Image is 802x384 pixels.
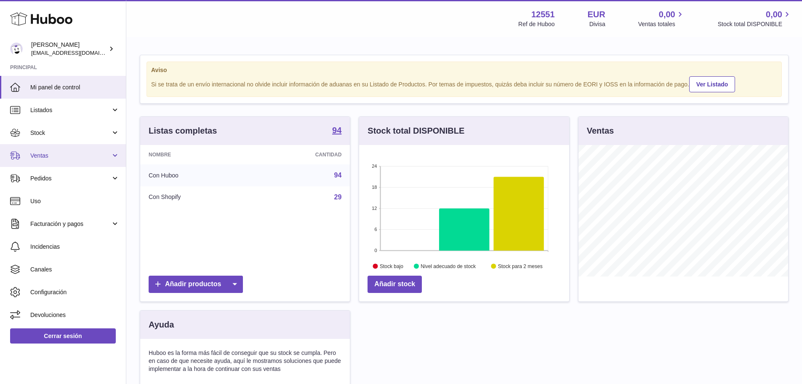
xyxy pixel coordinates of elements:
[30,106,111,114] span: Listados
[10,43,23,55] img: internalAdmin-12551@internal.huboo.com
[30,220,111,228] span: Facturación y pagos
[30,266,120,274] span: Canales
[638,20,685,28] span: Ventas totales
[368,276,422,293] a: Añadir stock
[372,164,377,169] text: 24
[375,227,377,232] text: 6
[151,75,777,92] div: Si se trata de un envío internacional no olvide incluir información de aduanas en su Listado de P...
[589,20,605,28] div: Divisa
[518,20,554,28] div: Ref de Huboo
[149,319,174,330] h3: Ayuda
[149,349,341,373] p: Huboo es la forma más fácil de conseguir que su stock se cumpla. Pero en caso de que necesite ayu...
[30,83,120,91] span: Mi panel de control
[368,125,464,137] h3: Stock total DISPONIBLE
[30,243,120,251] span: Incidencias
[659,9,675,20] span: 0,00
[332,126,341,136] a: 94
[766,9,782,20] span: 0,00
[252,145,350,164] th: Cantidad
[149,276,243,293] a: Añadir productos
[149,125,217,137] h3: Listas completas
[372,206,377,211] text: 12
[31,41,107,57] div: [PERSON_NAME]
[30,311,120,319] span: Devoluciones
[10,328,116,344] a: Cerrar sesión
[372,185,377,190] text: 18
[375,248,377,253] text: 0
[30,175,111,183] span: Pedidos
[140,186,252,208] td: Con Shopify
[531,9,555,20] strong: 12551
[30,197,120,205] span: Uso
[151,66,777,74] strong: Aviso
[638,9,685,28] a: 0,00 Ventas totales
[31,49,124,56] span: [EMAIL_ADDRESS][DOMAIN_NAME]
[587,125,614,137] h3: Ventas
[140,145,252,164] th: Nombre
[30,152,111,160] span: Ventas
[30,129,111,137] span: Stock
[718,20,792,28] span: Stock total DISPONIBLE
[334,193,342,201] a: 29
[718,9,792,28] a: 0,00 Stock total DISPONIBLE
[140,164,252,186] td: Con Huboo
[689,76,735,92] a: Ver Listado
[588,9,605,20] strong: EUR
[30,288,120,296] span: Configuración
[334,172,342,179] a: 94
[332,126,341,134] strong: 94
[498,263,543,269] text: Stock para 2 meses
[421,263,477,269] text: Nivel adecuado de stock
[380,263,403,269] text: Stock bajo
